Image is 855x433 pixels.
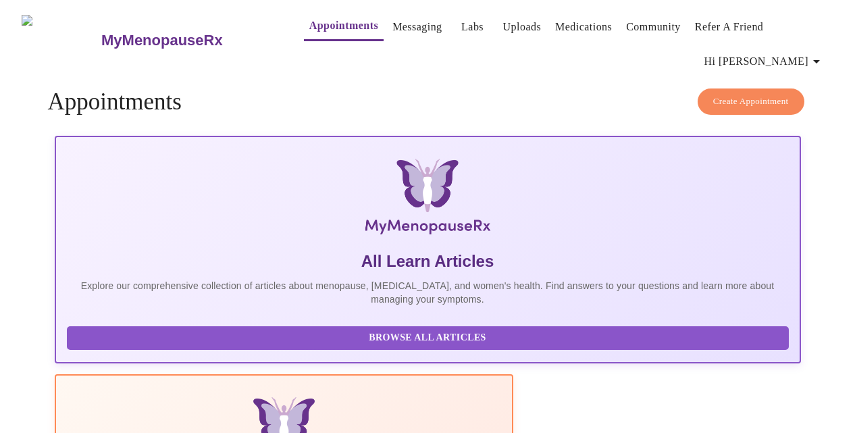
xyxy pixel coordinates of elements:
[100,17,277,64] a: MyMenopauseRx
[713,94,789,109] span: Create Appointment
[461,18,484,36] a: Labs
[695,18,764,36] a: Refer a Friend
[67,331,792,342] a: Browse All Articles
[80,330,775,347] span: Browse All Articles
[392,18,442,36] a: Messaging
[101,32,223,49] h3: MyMenopauseRx
[621,14,686,41] button: Community
[67,326,789,350] button: Browse All Articles
[178,159,676,240] img: MyMenopauseRx Logo
[387,14,447,41] button: Messaging
[704,52,825,71] span: Hi [PERSON_NAME]
[309,16,378,35] a: Appointments
[304,12,384,41] button: Appointments
[67,251,789,272] h5: All Learn Articles
[555,18,612,36] a: Medications
[22,15,100,66] img: MyMenopauseRx Logo
[550,14,617,41] button: Medications
[626,18,681,36] a: Community
[498,14,547,41] button: Uploads
[451,14,494,41] button: Labs
[503,18,542,36] a: Uploads
[48,88,808,116] h4: Appointments
[67,279,789,306] p: Explore our comprehensive collection of articles about menopause, [MEDICAL_DATA], and women's hea...
[690,14,769,41] button: Refer a Friend
[699,48,830,75] button: Hi [PERSON_NAME]
[698,88,804,115] button: Create Appointment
